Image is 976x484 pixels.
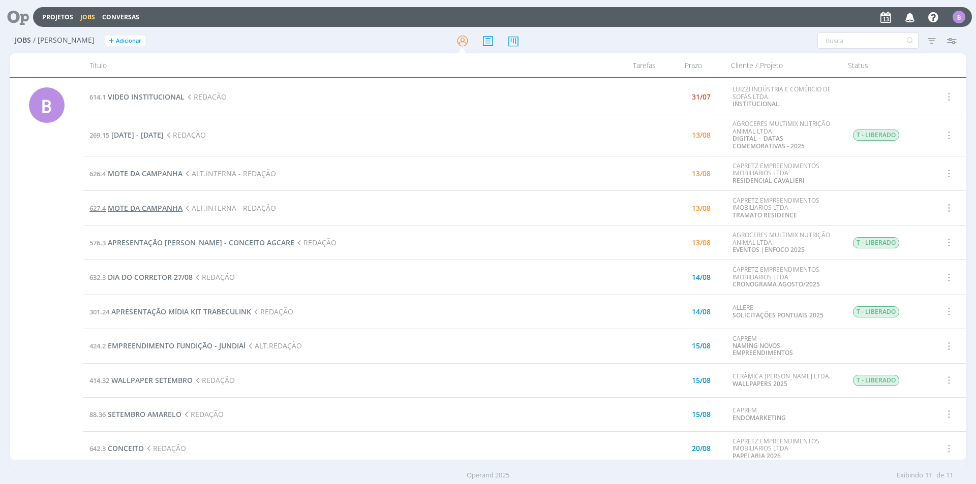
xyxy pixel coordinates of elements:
[89,238,106,247] span: 576.3
[89,376,109,385] span: 414.32
[733,163,837,184] div: CAPRETZ EMPREENDIMENTOS IMOBILIARIOS LTDA
[89,341,106,350] span: 424.2
[733,197,837,219] div: CAPRETZ EMPREENDIMENTOS IMOBILIARIOS LTDA
[733,134,805,150] a: DIGITAL - DATAS COMEMORATIVAS - 2025
[733,438,837,460] div: CAPRETZ EMPREENDIMENTOS IMOBILIARIOS LTDA
[897,470,923,480] span: Exibindo
[733,280,820,288] a: CRONOGRAMA AGOSTO/2025
[692,170,711,177] div: 13/08
[953,11,965,23] div: B
[853,130,899,141] span: T - LIBERADO
[105,36,145,46] button: +Adicionar
[733,413,786,422] a: ENDOMARKETING
[733,232,837,253] div: AGROCERES MULTIMIX NUTRIÇÃO ANIMAL LTDA.
[925,470,932,480] span: 11
[733,245,805,254] a: EVENTOS |ENFOCO 2025
[692,205,711,212] div: 13/08
[853,375,899,386] span: T - LIBERADO
[294,238,337,247] span: REDAÇÃO
[733,335,837,357] div: CAPREM
[601,53,662,77] div: Tarefas
[39,13,76,21] button: Projetos
[108,92,185,102] span: VIDEO INSTITUCIONAL
[109,36,114,46] span: +
[89,444,106,453] span: 642.3
[102,13,139,21] a: Conversas
[33,36,95,45] span: / [PERSON_NAME]
[42,13,73,21] a: Projetos
[89,131,109,140] span: 269.15
[108,238,294,247] span: APRESENTAÇÃO [PERSON_NAME] - CONCEITO AGCARE
[725,53,842,77] div: Cliente / Projeto
[89,92,106,102] span: 614.1
[733,100,779,108] a: INSTITUCIONAL
[733,451,781,460] a: PAPELARIA 2026
[89,203,182,213] a: 627.4MOTE DA CAMPANHA
[692,239,711,246] div: 13/08
[83,53,601,77] div: Título
[692,377,711,384] div: 15/08
[692,93,711,101] div: 31/07
[246,341,302,350] span: ALT.REDAÇÃO
[193,272,235,282] span: REDAÇÃO
[29,87,65,123] div: B
[662,53,725,77] div: Prazo
[733,407,837,422] div: CAPREM
[89,273,106,282] span: 632.3
[89,238,294,247] a: 576.3APRESENTAÇÃO [PERSON_NAME] - CONCEITO AGCARE
[111,375,193,385] span: WALLPAPER SETEMBRO
[692,274,711,281] div: 14/08
[108,272,193,282] span: DIA DO CORRETOR 27/08
[193,375,235,385] span: REDAÇÃO
[817,33,919,49] input: Busca
[842,53,928,77] div: Status
[182,169,276,178] span: ALT.INTERNA - REDAÇÃO
[853,237,899,248] span: T - LIBERADO
[181,409,224,419] span: REDAÇÃO
[733,120,837,150] div: AGROCERES MULTIMIX NUTRIÇÃO ANIMAL LTDA.
[99,13,142,21] button: Conversas
[692,411,711,418] div: 15/08
[692,308,711,315] div: 14/08
[185,92,227,102] span: REDACÃO
[89,307,109,316] span: 301.24
[733,341,793,357] a: NAMING NOVOS EMPREENDIMENTOS
[733,176,805,185] a: RESIDENCIAL CAVALIERI
[733,311,823,319] a: SOLICITAÇÕES PONTUAIS 2025
[692,342,711,349] div: 15/08
[946,470,953,480] span: 11
[144,443,186,453] span: REDAÇÃO
[108,341,246,350] span: EMPREENDIMENTO FUNDIÇÃO - JUNDIAÍ
[936,470,944,480] span: de
[89,409,181,419] a: 88.36SETEMBRO AMARELO
[692,132,711,139] div: 13/08
[111,130,164,140] span: [DATE] - [DATE]
[733,304,837,319] div: ALLERE
[77,13,98,21] button: Jobs
[89,307,251,316] a: 301.24APRESENTAÇÃO MÍDIA KIT TRABECULINK
[89,169,106,178] span: 626.4
[692,445,711,452] div: 20/08
[116,38,141,44] span: Adicionar
[89,375,193,385] a: 414.32WALLPAPER SETEMBRO
[89,169,182,178] a: 626.4MOTE DA CAMPANHA
[89,92,185,102] a: 614.1VIDEO INSTITUCIONAL
[80,13,95,21] a: Jobs
[89,341,246,350] a: 424.2EMPREENDIMENTO FUNDIÇÃO - JUNDIAÍ
[182,203,276,213] span: ALT.INTERNA - REDAÇÃO
[89,410,106,419] span: 88.36
[733,211,797,219] a: TRAMATO RESIDENCE
[733,86,837,108] div: LUIZZI INDÚSTRIA E COMÉRCIO DE SOFÁS LTDA.
[108,409,181,419] span: SETEMBRO AMARELO
[89,204,106,213] span: 627.4
[853,306,899,317] span: T - LIBERADO
[733,266,837,288] div: CAPRETZ EMPREENDIMENTOS IMOBILIARIOS LTDA
[251,307,293,316] span: REDAÇÃO
[15,36,31,45] span: Jobs
[111,307,251,316] span: APRESENTAÇÃO MÍDIA KIT TRABECULINK
[733,373,837,388] div: CERÂMICA [PERSON_NAME] LTDA
[89,130,164,140] a: 269.15[DATE] - [DATE]
[733,379,787,388] a: WALLPAPERS 2025
[108,203,182,213] span: MOTE DA CAMPANHA
[89,272,193,282] a: 632.3DIA DO CORRETOR 27/08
